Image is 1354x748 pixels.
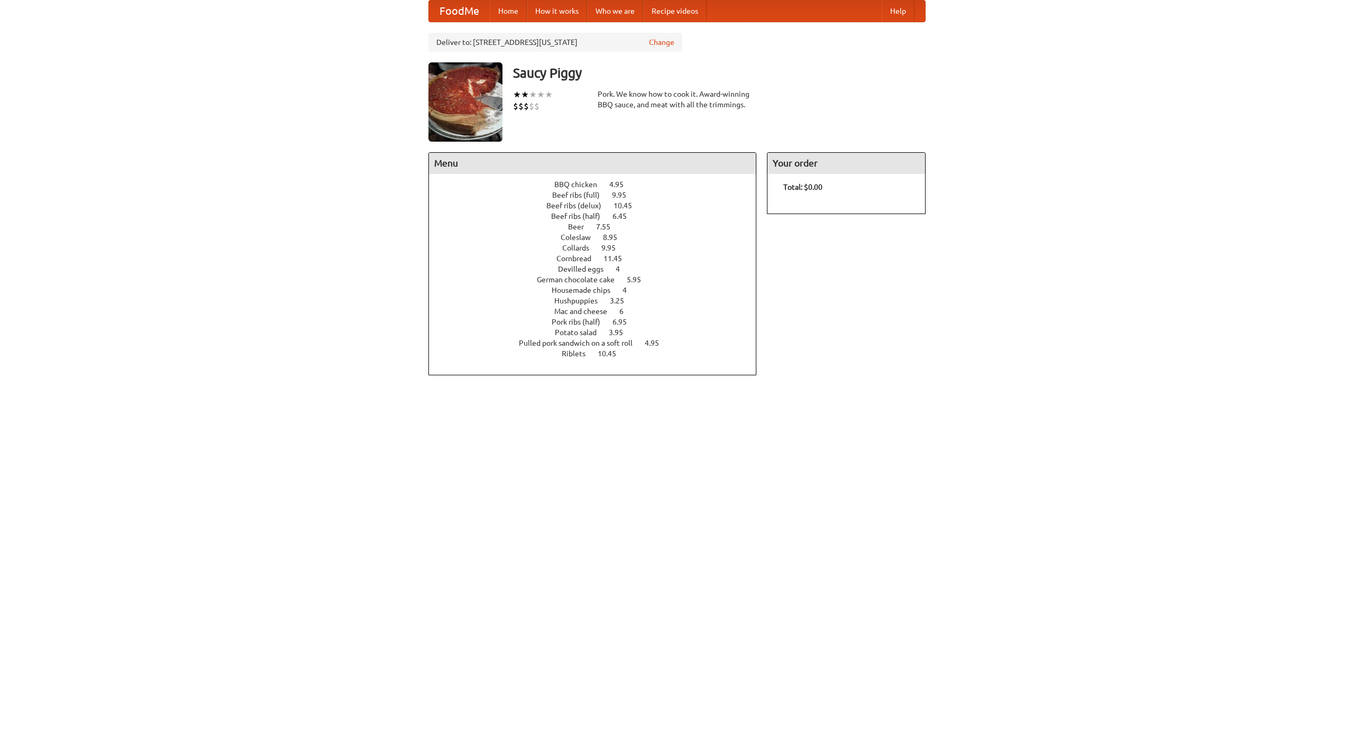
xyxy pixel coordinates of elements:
span: 6 [619,307,634,316]
a: Pulled pork sandwich on a soft roll 4.95 [519,339,679,347]
h4: Menu [429,153,756,174]
li: ★ [537,89,545,100]
a: Help [882,1,914,22]
span: 4 [616,265,630,273]
a: Hushpuppies 3.25 [554,297,644,305]
span: German chocolate cake [537,275,625,284]
a: Beef ribs (full) 9.95 [552,191,646,199]
div: Deliver to: [STREET_ADDRESS][US_STATE] [428,33,682,52]
span: 9.95 [601,244,626,252]
span: Beef ribs (delux) [546,201,612,210]
a: German chocolate cake 5.95 [537,275,661,284]
span: 5.95 [627,275,652,284]
span: 6.95 [612,318,637,326]
a: Potato salad 3.95 [555,328,643,337]
span: Collards [562,244,600,252]
span: Coleslaw [561,233,601,242]
span: 10.45 [614,201,643,210]
h4: Your order [767,153,925,174]
b: Total: $0.00 [783,183,822,191]
span: Beef ribs (full) [552,191,610,199]
span: Mac and cheese [554,307,618,316]
h3: Saucy Piggy [513,62,926,84]
a: Collards 9.95 [562,244,635,252]
a: Pork ribs (half) 6.95 [552,318,646,326]
img: angular.jpg [428,62,502,142]
span: 7.55 [596,223,621,231]
a: FoodMe [429,1,490,22]
li: ★ [513,89,521,100]
a: Change [649,37,674,48]
span: Riblets [562,349,596,358]
a: Riblets 10.45 [562,349,636,358]
span: 4.95 [609,180,634,189]
div: Pork. We know how to cook it. Award-winning BBQ sauce, and meat with all the trimmings. [598,89,756,110]
span: 4 [623,286,637,294]
a: Beer 7.55 [568,223,630,231]
span: 8.95 [603,233,628,242]
span: Potato salad [555,328,607,337]
a: Who we are [587,1,643,22]
li: $ [513,100,518,112]
span: 11.45 [603,254,633,263]
span: 6.45 [612,212,637,220]
span: Housemade chips [552,286,621,294]
a: Devilled eggs 4 [558,265,639,273]
span: Pulled pork sandwich on a soft roll [519,339,643,347]
a: BBQ chicken 4.95 [554,180,643,189]
li: $ [534,100,539,112]
a: How it works [527,1,587,22]
span: BBQ chicken [554,180,608,189]
a: Cornbread 11.45 [556,254,642,263]
span: 10.45 [598,349,627,358]
span: Beer [568,223,594,231]
li: $ [524,100,529,112]
li: $ [529,100,534,112]
span: Beef ribs (half) [551,212,611,220]
a: Mac and cheese 6 [554,307,643,316]
li: ★ [521,89,529,100]
span: 3.95 [609,328,634,337]
span: Devilled eggs [558,265,614,273]
a: Home [490,1,527,22]
span: Hushpuppies [554,297,608,305]
span: 4.95 [645,339,670,347]
a: Recipe videos [643,1,707,22]
a: Coleslaw 8.95 [561,233,637,242]
span: Pork ribs (half) [552,318,611,326]
a: Beef ribs (half) 6.45 [551,212,646,220]
a: Beef ribs (delux) 10.45 [546,201,652,210]
span: Cornbread [556,254,602,263]
span: 3.25 [610,297,635,305]
span: 9.95 [612,191,637,199]
a: Housemade chips 4 [552,286,646,294]
li: ★ [529,89,537,100]
li: $ [518,100,524,112]
li: ★ [545,89,553,100]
